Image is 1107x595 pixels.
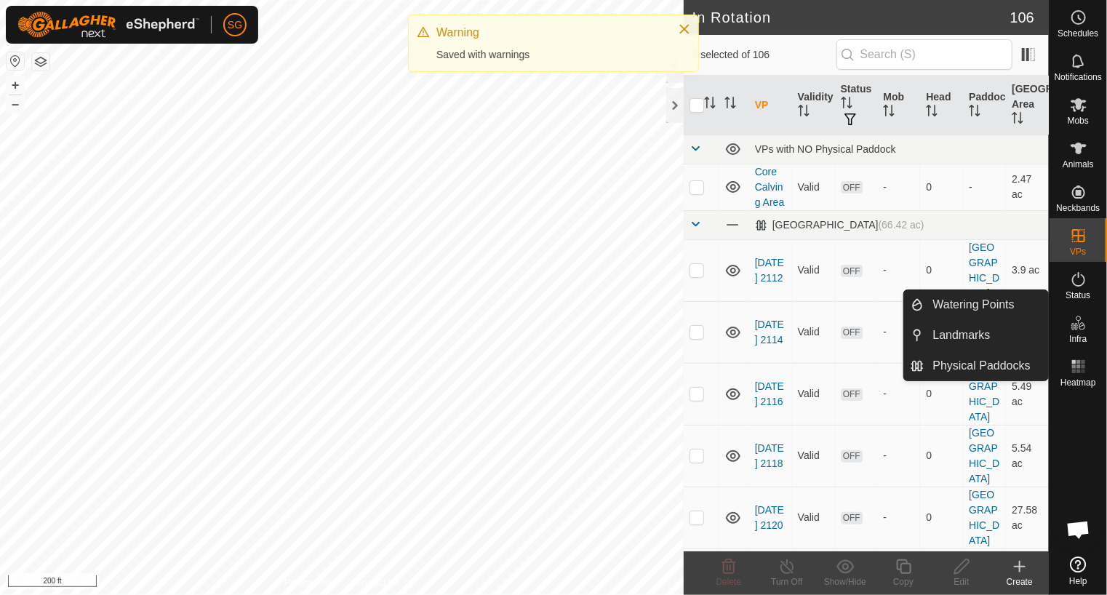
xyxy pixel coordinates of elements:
p-sorticon: Activate to sort [1012,114,1023,126]
span: Schedules [1058,29,1098,38]
td: 0 [920,425,963,487]
th: VP [749,76,792,135]
a: Open chat [1057,508,1100,551]
span: Status [1066,291,1090,300]
td: 27.58 ac [1006,487,1049,548]
span: Animals [1063,160,1094,169]
div: VPs with NO Physical Paddock [755,143,1043,155]
div: Create [991,575,1049,588]
a: [DATE] 2120 [755,504,784,531]
div: Edit [932,575,991,588]
a: [GEOGRAPHIC_DATA] [969,489,999,546]
a: [GEOGRAPHIC_DATA] [969,427,999,484]
a: Privacy Policy [284,576,339,589]
button: Close [674,19,695,39]
span: Physical Paddocks [933,357,1031,375]
span: 0 selected of 106 [692,47,836,63]
div: - [883,386,914,402]
th: Paddock [963,76,1006,135]
a: Physical Paddocks [924,351,1049,380]
th: [GEOGRAPHIC_DATA] Area [1006,76,1049,135]
td: 3.9 ac [1006,239,1049,301]
p-sorticon: Activate to sort [841,99,852,111]
p-sorticon: Activate to sort [798,107,810,119]
p-sorticon: Activate to sort [969,107,980,119]
span: VPs [1070,247,1086,256]
span: 106 [1010,7,1034,28]
li: Physical Paddocks [904,351,1048,380]
button: Map Layers [32,53,49,71]
th: Validity [792,76,835,135]
li: Watering Points [904,290,1048,319]
a: Contact Us [356,576,399,589]
th: Mob [877,76,920,135]
td: 0 [920,363,963,425]
span: OFF [841,265,863,277]
p-sorticon: Activate to sort [724,99,736,111]
td: 2.47 ac [1006,164,1049,210]
span: OFF [841,181,863,193]
span: Mobs [1068,116,1089,125]
span: OFF [841,327,863,339]
div: - [883,324,914,340]
span: Notifications [1055,73,1102,81]
a: [DATE] 2118 [755,442,784,469]
span: Watering Points [933,296,1015,314]
div: - [883,448,914,463]
a: [DATE] 2116 [755,380,784,407]
p-sorticon: Activate to sort [926,107,938,119]
a: Core Calving Area [755,166,784,208]
span: OFF [841,388,863,401]
a: [GEOGRAPHIC_DATA] [969,365,999,423]
a: Watering Points [924,290,1049,319]
a: [DATE] 2114 [755,319,784,346]
div: - [883,263,914,278]
button: + [7,76,24,94]
span: Help [1069,577,1087,586]
div: Turn Off [758,575,816,588]
td: Valid [792,164,835,210]
a: [GEOGRAPHIC_DATA] [969,241,999,299]
th: Head [920,76,963,135]
div: Show/Hide [816,575,874,588]
p-sorticon: Activate to sort [704,99,716,111]
td: 5.54 ac [1006,425,1049,487]
span: Landmarks [933,327,991,344]
td: Valid [792,363,835,425]
td: 5.49 ac [1006,363,1049,425]
th: Status [835,76,878,135]
span: Neckbands [1056,204,1100,212]
td: 0 [920,239,963,301]
div: [GEOGRAPHIC_DATA] [755,219,924,231]
span: (66.42 ac) [878,219,924,231]
img: Gallagher Logo [17,12,199,38]
a: [DATE] 2112 [755,257,784,284]
td: Valid [792,239,835,301]
td: 0 [920,164,963,210]
button: Reset Map [7,52,24,70]
span: Delete [716,577,742,587]
div: Saved with warnings [436,47,663,63]
li: Landmarks [904,321,1048,350]
a: Help [1050,551,1107,591]
h2: In Rotation [692,9,1010,26]
td: Valid [792,487,835,548]
p-sorticon: Activate to sort [883,107,895,119]
span: Heatmap [1060,378,1096,387]
span: OFF [841,512,863,524]
td: 0 [920,487,963,548]
div: Warning [436,24,663,41]
div: Copy [874,575,932,588]
div: - [883,510,914,525]
input: Search (S) [836,39,1012,70]
button: – [7,95,24,113]
span: OFF [841,450,863,463]
div: - [883,180,914,195]
span: Infra [1069,335,1087,343]
a: Landmarks [924,321,1049,350]
td: Valid [792,425,835,487]
span: SG [228,17,242,33]
td: Valid [792,301,835,363]
td: - [963,164,1006,210]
